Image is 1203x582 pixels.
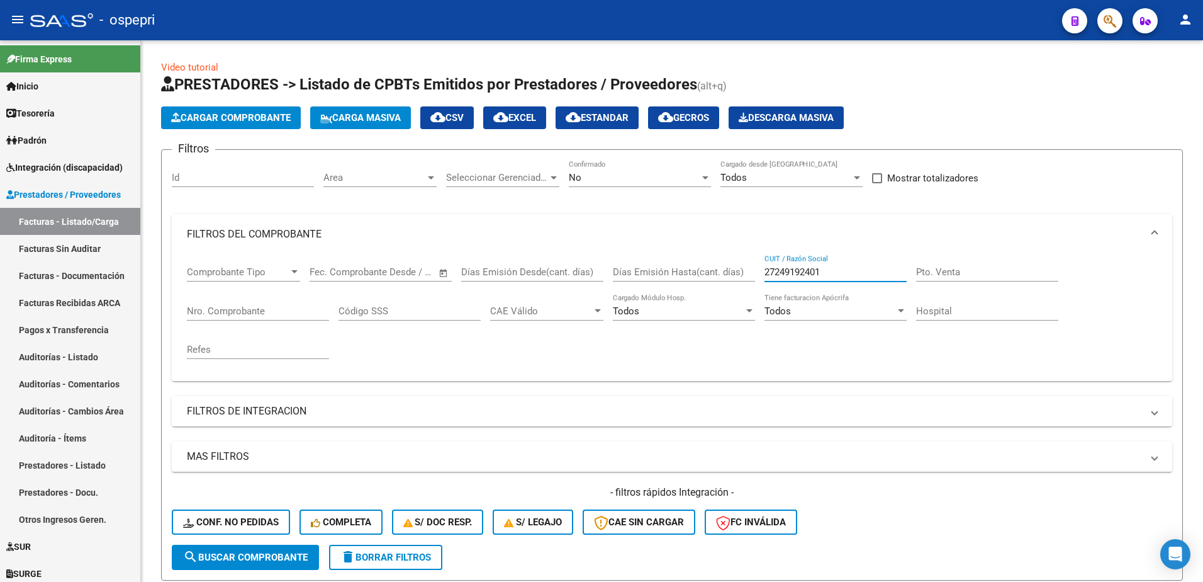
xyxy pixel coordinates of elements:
[323,172,425,183] span: Area
[99,6,155,34] span: - ospepri
[6,188,121,202] span: Prestadores / Proveedores
[1178,12,1193,27] mat-icon: person
[1160,539,1190,569] div: Open Intercom Messenger
[329,545,442,570] button: Borrar Filtros
[720,172,747,183] span: Todos
[172,214,1172,254] mat-expansion-panel-header: FILTROS DEL COMPROBANTE
[6,106,55,120] span: Tesorería
[161,62,218,73] a: Video tutorial
[187,266,289,278] span: Comprobante Tipo
[6,79,38,93] span: Inicio
[172,140,215,157] h3: Filtros
[6,52,72,66] span: Firma Express
[187,227,1142,241] mat-panel-title: FILTROS DEL COMPROBANTE
[183,549,198,564] mat-icon: search
[172,396,1172,426] mat-expansion-panel-header: FILTROS DE INTEGRACION
[887,171,978,186] span: Mostrar totalizadores
[311,516,371,528] span: Completa
[504,516,562,528] span: S/ legajo
[437,266,451,280] button: Open calendar
[648,106,719,129] button: Gecros
[764,305,791,317] span: Todos
[310,106,411,129] button: Carga Masiva
[556,106,639,129] button: Estandar
[161,106,301,129] button: Cargar Comprobante
[583,510,695,535] button: CAE SIN CARGAR
[172,486,1172,499] h4: - filtros rápidos Integración -
[729,106,844,129] app-download-masive: Descarga masiva de comprobantes (adjuntos)
[594,516,684,528] span: CAE SIN CARGAR
[658,112,709,123] span: Gecros
[172,510,290,535] button: Conf. no pedidas
[172,442,1172,472] mat-expansion-panel-header: MAS FILTROS
[705,510,797,535] button: FC Inválida
[483,106,546,129] button: EXCEL
[161,76,697,93] span: PRESTADORES -> Listado de CPBTs Emitidos por Prestadores / Proveedores
[420,106,474,129] button: CSV
[493,112,536,123] span: EXCEL
[6,161,123,174] span: Integración (discapacidad)
[613,305,639,317] span: Todos
[392,510,484,535] button: S/ Doc Resp.
[10,12,25,27] mat-icon: menu
[172,545,319,570] button: Buscar Comprobante
[446,172,548,183] span: Seleccionar Gerenciador
[430,112,464,123] span: CSV
[340,552,431,563] span: Borrar Filtros
[6,134,47,147] span: Padrón
[490,305,592,317] span: CAE Válido
[310,266,361,278] input: Fecha inicio
[183,552,308,563] span: Buscar Comprobante
[340,549,355,564] mat-icon: delete
[403,516,473,528] span: S/ Doc Resp.
[187,404,1142,418] mat-panel-title: FILTROS DE INTEGRACION
[372,266,433,278] input: Fecha fin
[729,106,844,129] button: Descarga Masiva
[658,110,673,125] mat-icon: cloud_download
[566,112,629,123] span: Estandar
[183,516,279,528] span: Conf. no pedidas
[320,112,401,123] span: Carga Masiva
[6,540,31,554] span: SUR
[697,80,727,92] span: (alt+q)
[171,112,291,123] span: Cargar Comprobante
[566,110,581,125] mat-icon: cloud_download
[493,110,508,125] mat-icon: cloud_download
[187,450,1142,464] mat-panel-title: MAS FILTROS
[716,516,786,528] span: FC Inválida
[569,172,581,183] span: No
[493,510,573,535] button: S/ legajo
[6,567,42,581] span: SURGE
[172,254,1172,381] div: FILTROS DEL COMPROBANTE
[739,112,834,123] span: Descarga Masiva
[299,510,383,535] button: Completa
[430,110,445,125] mat-icon: cloud_download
